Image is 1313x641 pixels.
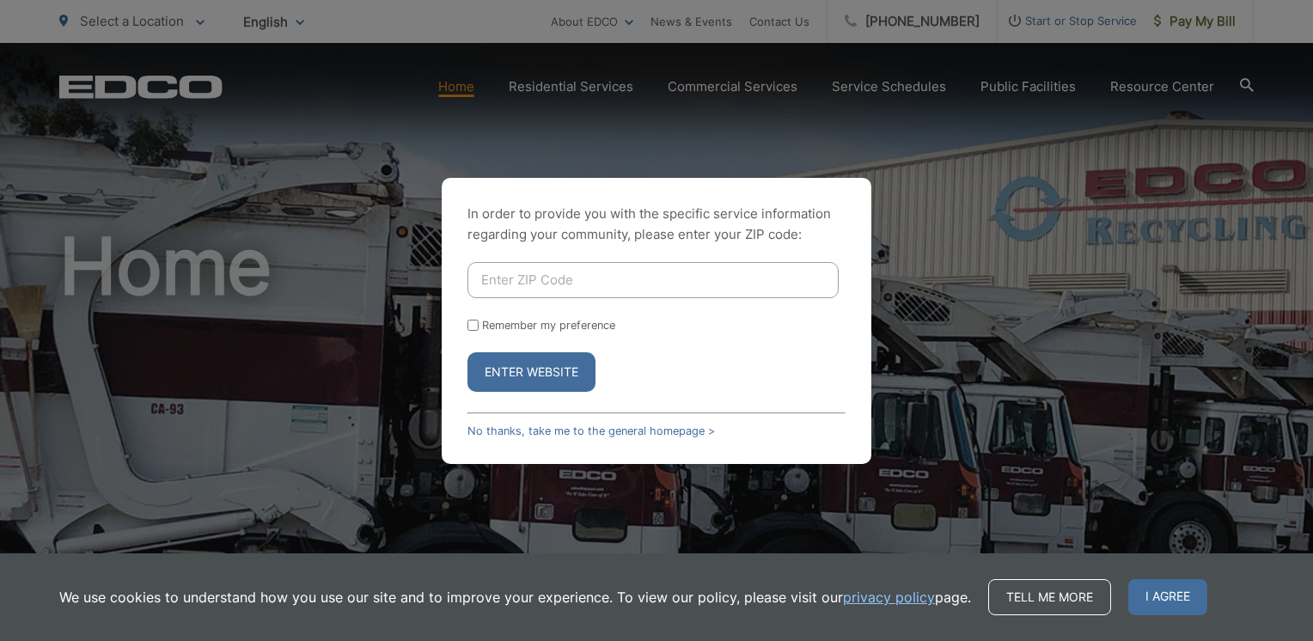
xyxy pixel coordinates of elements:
a: Tell me more [988,579,1111,615]
a: No thanks, take me to the general homepage > [467,424,715,437]
label: Remember my preference [482,319,615,332]
p: We use cookies to understand how you use our site and to improve your experience. To view our pol... [59,587,971,607]
a: privacy policy [843,587,935,607]
span: I agree [1128,579,1207,615]
button: Enter Website [467,352,595,392]
p: In order to provide you with the specific service information regarding your community, please en... [467,204,846,245]
input: Enter ZIP Code [467,262,839,298]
